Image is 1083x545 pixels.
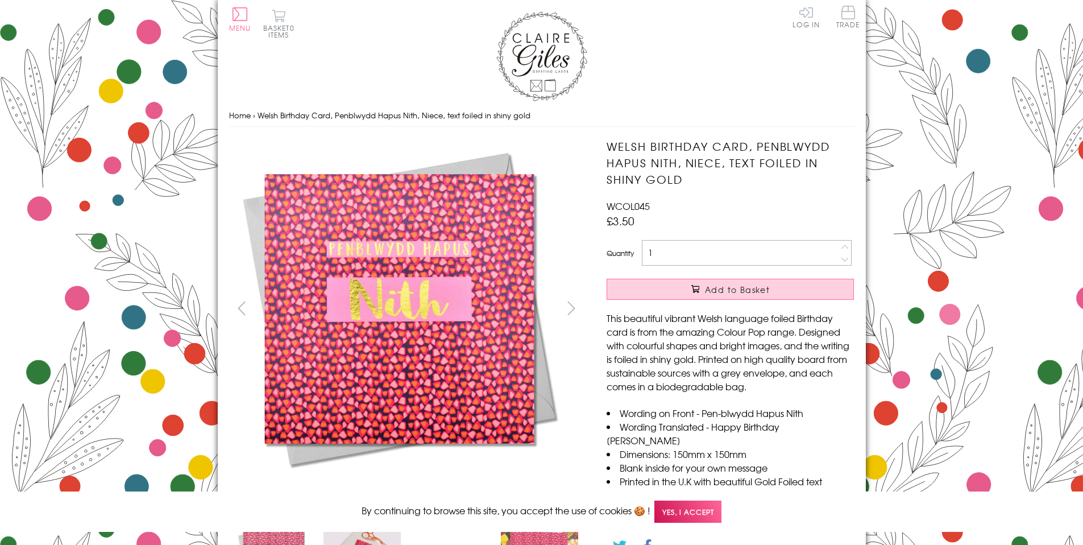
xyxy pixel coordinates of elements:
label: Quantity [607,248,634,258]
li: Printed in the U.K with beautiful Gold Foiled text [607,474,854,488]
button: Add to Basket [607,279,854,300]
li: Wording on Front - Pen-blwydd Hapus Nith [607,406,854,420]
span: WCOL045 [607,199,650,213]
p: This beautiful vibrant Welsh language foiled Birthday card is from the amazing Colour Pop range. ... [607,311,854,393]
li: Blank inside for your own message [607,461,854,474]
span: 0 items [268,23,294,40]
span: Trade [836,6,860,28]
button: prev [229,295,255,321]
span: £3.50 [607,213,634,229]
span: Add to Basket [705,284,770,295]
li: Wording Translated - Happy Birthday [PERSON_NAME] [607,420,854,447]
li: Dimensions: 150mm x 150mm [607,447,854,461]
img: Welsh Birthday Card, Penblwydd Hapus Nith, Niece, text foiled in shiny gold [229,138,570,480]
a: Home [229,110,251,121]
button: Basket0 items [263,9,294,38]
span: Welsh Birthday Card, Penblwydd Hapus Nith, Niece, text foiled in shiny gold [258,110,530,121]
span: Menu [229,23,251,33]
img: Welsh Birthday Card, Penblwydd Hapus Nith, Niece, text foiled in shiny gold [584,138,925,480]
nav: breadcrumbs [229,104,854,127]
img: Claire Giles Greetings Cards [496,11,587,101]
a: Log In [792,6,820,28]
button: next [558,295,584,321]
span: › [253,110,255,121]
h1: Welsh Birthday Card, Penblwydd Hapus Nith, Niece, text foiled in shiny gold [607,138,854,187]
a: Trade [836,6,860,30]
button: Menu [229,7,251,31]
span: Yes, I accept [654,501,721,523]
li: Comes cello wrapped in Compostable bag [607,488,854,502]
